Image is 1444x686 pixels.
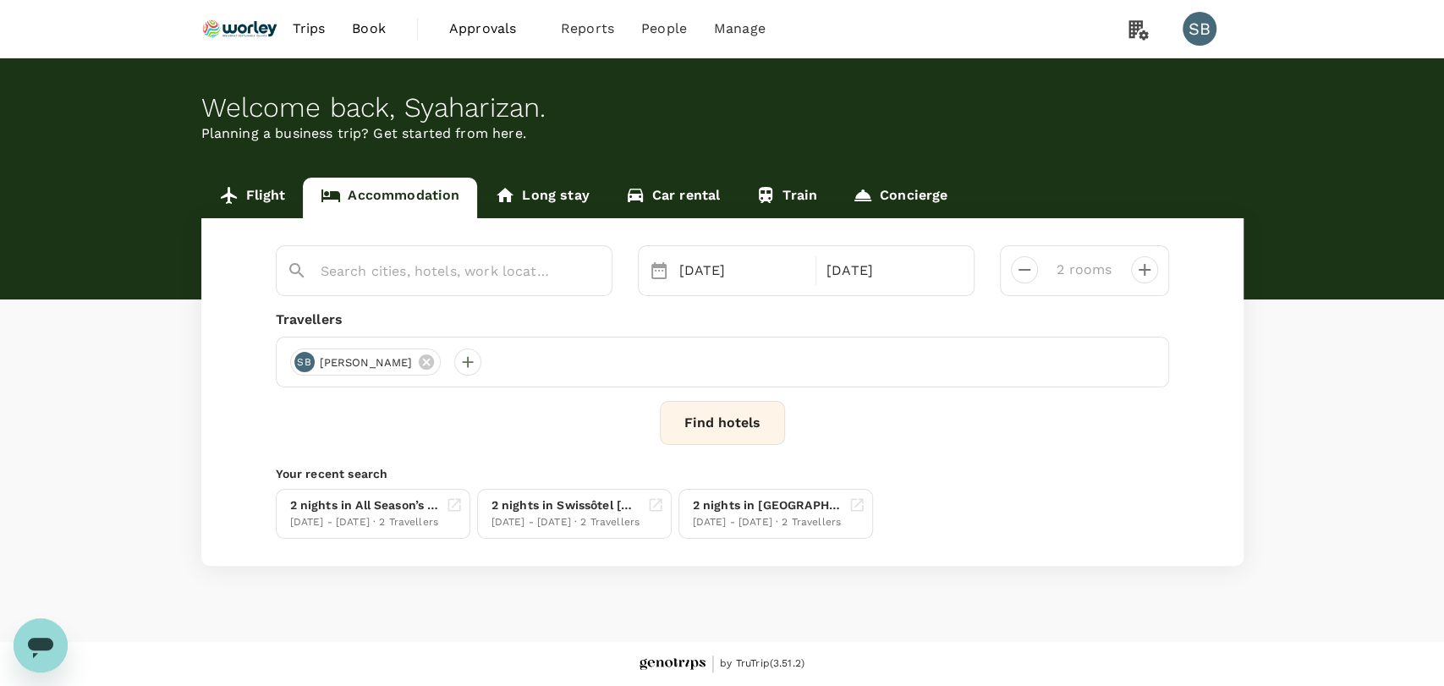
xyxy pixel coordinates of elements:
[693,514,842,531] div: [DATE] - [DATE] · 2 Travellers
[641,19,687,39] span: People
[294,352,315,372] div: SB
[201,92,1244,123] div: Welcome back , Syaharizan .
[201,123,1244,144] p: Planning a business trip? Get started from here.
[600,270,603,273] button: Open
[1183,12,1216,46] div: SB
[201,10,279,47] img: Ranhill Worley Sdn Bhd
[292,19,325,39] span: Trips
[290,514,439,531] div: [DATE] - [DATE] · 2 Travellers
[491,514,640,531] div: [DATE] - [DATE] · 2 Travellers
[1051,256,1117,283] input: Add rooms
[720,656,804,672] span: by TruTrip ( 3.51.2 )
[660,401,785,445] button: Find hotels
[477,178,607,218] a: Long stay
[276,310,1169,330] div: Travellers
[1011,256,1038,283] button: decrease
[321,258,554,284] input: Search cities, hotels, work locations
[290,348,442,376] div: SB[PERSON_NAME]
[561,19,614,39] span: Reports
[640,658,706,671] img: Genotrips - ALL
[835,178,965,218] a: Concierge
[1131,256,1158,283] button: decrease
[303,178,477,218] a: Accommodation
[310,354,423,371] span: [PERSON_NAME]
[449,19,534,39] span: Approvals
[673,254,813,288] div: [DATE]
[290,497,439,514] div: 2 nights in All Season’s [GEOGRAPHIC_DATA]
[714,19,766,39] span: Manage
[352,19,386,39] span: Book
[276,465,1169,482] p: Your recent search
[820,254,960,288] div: [DATE]
[14,618,68,672] iframe: Button to launch messaging window
[738,178,835,218] a: Train
[607,178,738,218] a: Car rental
[693,497,842,514] div: 2 nights in [GEOGRAPHIC_DATA]
[491,497,640,514] div: 2 nights in Swissôtel [GEOGRAPHIC_DATA]
[201,178,304,218] a: Flight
